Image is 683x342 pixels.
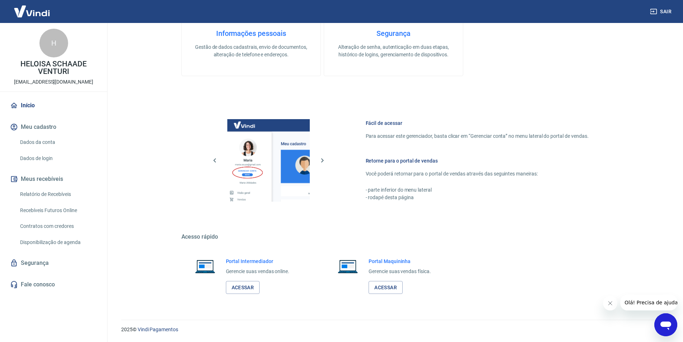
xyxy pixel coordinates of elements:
a: Acessar [226,281,260,294]
iframe: Botão para abrir a janela de mensagens [654,313,677,336]
h6: Retorne para o portal de vendas [366,157,589,164]
p: Gestão de dados cadastrais, envio de documentos, alteração de telefone e endereços. [193,43,309,58]
p: HELOISA SCHAADE VENTURI [6,60,101,75]
p: 2025 © [121,326,666,333]
button: Meus recebíveis [9,171,99,187]
a: Acessar [369,281,403,294]
img: Imagem de um notebook aberto [190,258,220,275]
img: Imagem de um notebook aberto [333,258,363,275]
a: Disponibilização de agenda [17,235,99,250]
h6: Portal Maquininha [369,258,431,265]
button: Meu cadastro [9,119,99,135]
a: Dados da conta [17,135,99,150]
span: Olá! Precisa de ajuda? [4,5,60,11]
h6: Portal Intermediador [226,258,290,265]
div: H [39,29,68,57]
a: Segurança [9,255,99,271]
p: - rodapé desta página [366,194,589,201]
p: Você poderá retornar para o portal de vendas através das seguintes maneiras: [366,170,589,178]
button: Sair [649,5,674,18]
p: Para acessar este gerenciador, basta clicar em “Gerenciar conta” no menu lateral do portal de ven... [366,132,589,140]
p: Gerencie suas vendas online. [226,268,290,275]
a: Relatório de Recebíveis [17,187,99,202]
iframe: Mensagem da empresa [620,295,677,310]
p: [EMAIL_ADDRESS][DOMAIN_NAME] [14,78,93,86]
p: Gerencie suas vendas física. [369,268,431,275]
a: Vindi Pagamentos [138,327,178,332]
p: Alteração de senha, autenticação em duas etapas, histórico de logins, gerenciamento de dispositivos. [336,43,451,58]
a: Dados de login [17,151,99,166]
a: Fale conosco [9,277,99,292]
img: Vindi [9,0,55,22]
h6: Fácil de acessar [366,120,589,127]
a: Contratos com credores [17,219,99,234]
h4: Informações pessoais [193,29,309,38]
iframe: Fechar mensagem [603,296,617,310]
a: Recebíveis Futuros Online [17,203,99,218]
h5: Acesso rápido [181,233,606,240]
a: Início [9,98,99,113]
p: - parte inferior do menu lateral [366,186,589,194]
h4: Segurança [336,29,451,38]
img: Imagem da dashboard mostrando o botão de gerenciar conta na sidebar no lado esquerdo [227,119,310,202]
